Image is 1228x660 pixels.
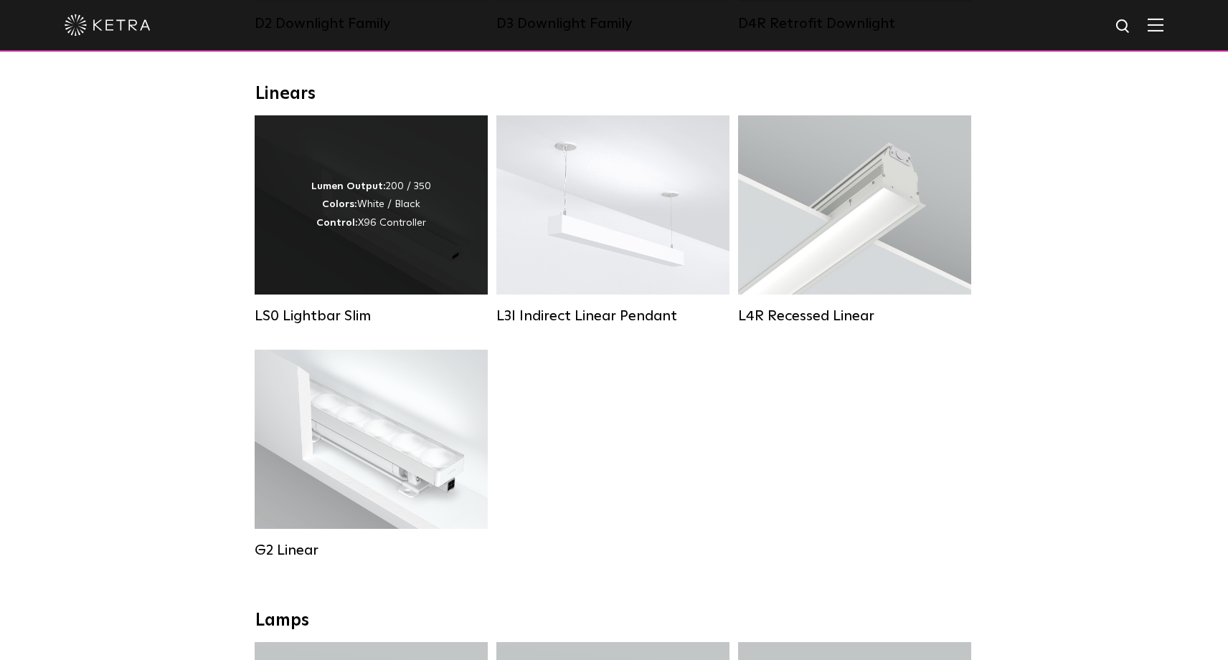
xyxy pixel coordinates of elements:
[65,14,151,36] img: ketra-logo-2019-white
[1115,18,1133,36] img: search icon
[311,181,386,191] strong: Lumen Output:
[738,115,971,328] a: L4R Recessed Linear Lumen Output:400 / 600 / 800 / 1000Colors:White / BlackControl:Lutron Clear C...
[311,178,431,232] div: 200 / 350 White / Black X96 Controller
[1148,18,1163,32] img: Hamburger%20Nav.svg
[255,542,488,559] div: G2 Linear
[255,350,488,563] a: G2 Linear Lumen Output:400 / 700 / 1000Colors:WhiteBeam Angles:Flood / [GEOGRAPHIC_DATA] / Narrow...
[496,307,729,325] div: L3I Indirect Linear Pendant
[255,307,488,325] div: LS0 Lightbar Slim
[255,84,973,105] div: Linears
[316,218,358,228] strong: Control:
[496,115,729,328] a: L3I Indirect Linear Pendant Lumen Output:400 / 600 / 800 / 1000Housing Colors:White / BlackContro...
[322,199,357,209] strong: Colors:
[738,307,971,325] div: L4R Recessed Linear
[255,611,973,631] div: Lamps
[255,115,488,328] a: LS0 Lightbar Slim Lumen Output:200 / 350Colors:White / BlackControl:X96 Controller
